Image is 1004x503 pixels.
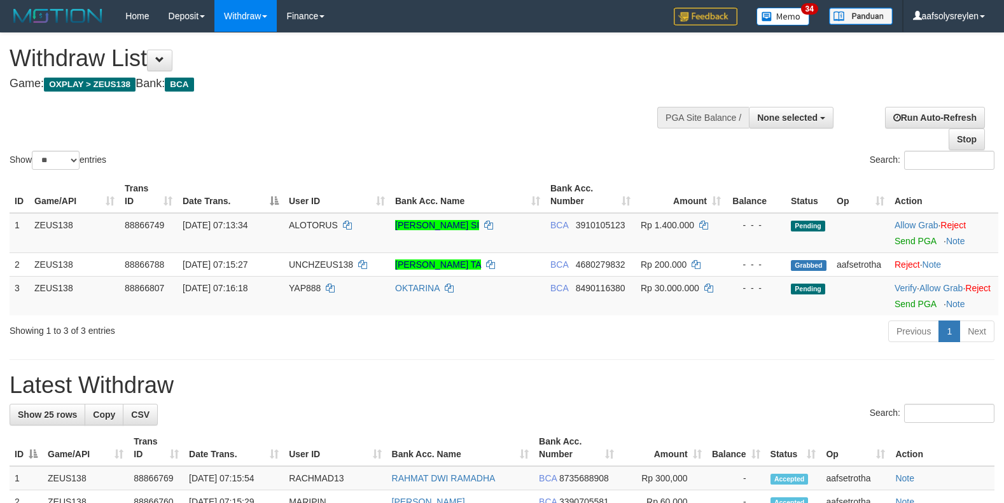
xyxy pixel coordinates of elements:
[43,430,129,466] th: Game/API: activate to sort column ascending
[129,466,184,490] td: 88866769
[786,177,832,213] th: Status
[29,276,120,315] td: ZEUS138
[731,282,781,294] div: - - -
[895,473,914,483] a: Note
[183,220,248,230] span: [DATE] 07:13:34
[125,283,164,293] span: 88866807
[29,177,120,213] th: Game/API: activate to sort column ascending
[791,221,825,231] span: Pending
[889,252,998,276] td: ·
[29,252,120,276] td: ZEUS138
[619,430,706,466] th: Amount: activate to sort column ascending
[289,283,321,293] span: YAP888
[10,177,29,213] th: ID
[832,177,889,213] th: Op: activate to sort column ascending
[32,151,80,170] select: Showentries
[129,430,184,466] th: Trans ID: activate to sort column ascending
[641,283,699,293] span: Rp 30.000.000
[890,430,994,466] th: Action
[183,259,248,270] span: [DATE] 07:15:27
[559,473,609,483] span: Copy 8735688908 to clipboard
[284,177,390,213] th: User ID: activate to sort column ascending
[889,213,998,253] td: ·
[965,283,991,293] a: Reject
[131,410,150,420] span: CSV
[165,78,193,92] span: BCA
[43,466,129,490] td: ZEUS138
[184,430,284,466] th: Date Trans.: activate to sort column ascending
[10,213,29,253] td: 1
[184,466,284,490] td: [DATE] 07:15:54
[919,283,963,293] a: Allow Grab
[29,213,120,253] td: ZEUS138
[946,299,965,309] a: Note
[821,430,890,466] th: Op: activate to sort column ascending
[10,252,29,276] td: 2
[10,373,994,398] h1: Latest Withdraw
[949,128,985,150] a: Stop
[870,151,994,170] label: Search:
[940,220,966,230] a: Reject
[545,177,636,213] th: Bank Acc. Number: activate to sort column ascending
[770,474,809,485] span: Accepted
[674,8,737,25] img: Feedback.jpg
[10,151,106,170] label: Show entries
[10,404,85,425] a: Show 25 rows
[829,8,893,25] img: panduan.png
[731,258,781,271] div: - - -
[10,276,29,315] td: 3
[390,177,545,213] th: Bank Acc. Name: activate to sort column ascending
[10,46,657,71] h1: Withdraw List
[791,284,825,294] span: Pending
[550,259,568,270] span: BCA
[895,259,920,270] a: Reject
[832,252,889,276] td: aafsetrotha
[749,107,833,128] button: None selected
[946,236,965,246] a: Note
[10,6,106,25] img: MOTION_logo.png
[534,430,619,466] th: Bank Acc. Number: activate to sort column ascending
[726,177,786,213] th: Balance
[123,404,158,425] a: CSV
[657,107,749,128] div: PGA Site Balance /
[10,78,657,90] h4: Game: Bank:
[395,283,440,293] a: OKTARINA
[10,466,43,490] td: 1
[641,259,687,270] span: Rp 200.000
[821,466,890,490] td: aafsetrotha
[183,283,248,293] span: [DATE] 07:16:18
[550,220,568,230] span: BCA
[387,430,534,466] th: Bank Acc. Name: activate to sort column ascending
[550,283,568,293] span: BCA
[904,404,994,423] input: Search:
[801,3,818,15] span: 34
[904,151,994,170] input: Search:
[392,473,496,483] a: RAHMAT DWI RAMADHA
[889,276,998,315] td: · ·
[289,220,338,230] span: ALOTORUS
[619,466,706,490] td: Rp 300,000
[10,319,409,337] div: Showing 1 to 3 of 3 entries
[888,320,939,342] a: Previous
[395,220,479,230] a: [PERSON_NAME] SI
[284,466,386,490] td: RACHMAD13
[791,260,826,271] span: Grabbed
[125,220,164,230] span: 88866749
[895,220,940,230] span: ·
[756,8,810,25] img: Button%20Memo.svg
[895,220,938,230] a: Allow Grab
[757,113,818,123] span: None selected
[870,404,994,423] label: Search:
[959,320,994,342] a: Next
[895,236,936,246] a: Send PGA
[539,473,557,483] span: BCA
[178,177,284,213] th: Date Trans.: activate to sort column descending
[85,404,123,425] a: Copy
[889,177,998,213] th: Action
[576,283,625,293] span: Copy 8490116380 to clipboard
[707,430,765,466] th: Balance: activate to sort column ascending
[395,259,481,270] a: [PERSON_NAME] TA
[765,430,821,466] th: Status: activate to sort column ascending
[576,259,625,270] span: Copy 4680279832 to clipboard
[923,259,942,270] a: Note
